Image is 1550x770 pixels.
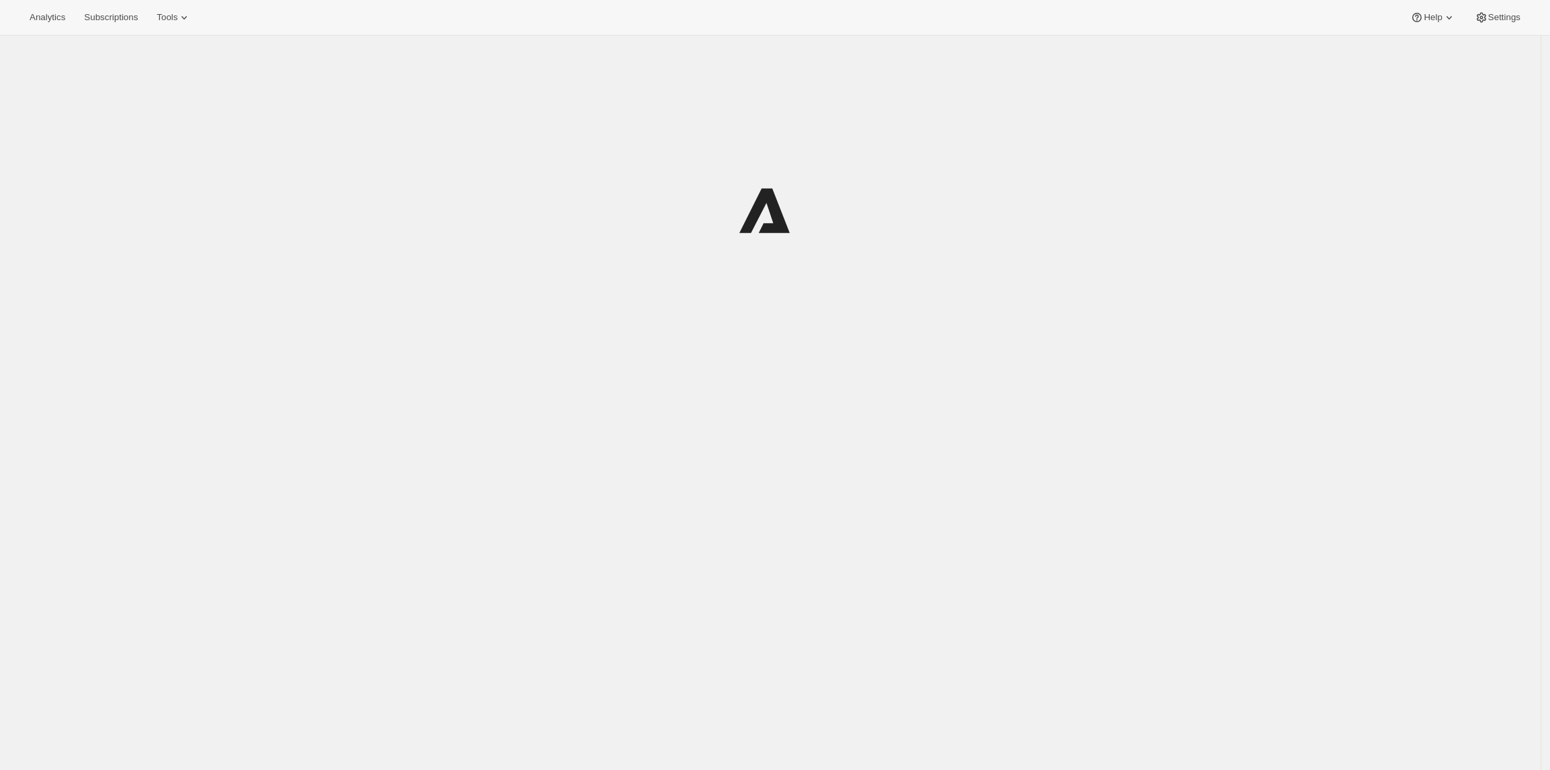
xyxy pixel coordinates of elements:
[1424,12,1442,23] span: Help
[157,12,177,23] span: Tools
[30,12,65,23] span: Analytics
[1402,8,1463,27] button: Help
[1467,8,1528,27] button: Settings
[76,8,146,27] button: Subscriptions
[84,12,138,23] span: Subscriptions
[149,8,199,27] button: Tools
[1488,12,1520,23] span: Settings
[22,8,73,27] button: Analytics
